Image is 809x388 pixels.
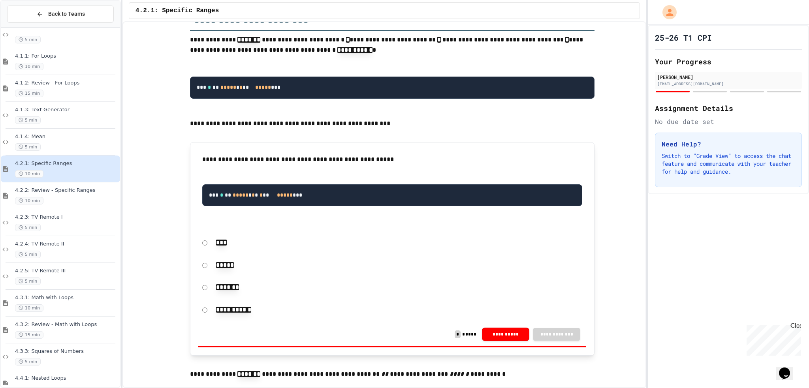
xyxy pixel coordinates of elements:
span: Back to Teams [48,10,85,18]
span: 4.2.1: Specific Ranges [15,160,119,167]
p: Switch to "Grade View" to access the chat feature and communicate with your teacher for help and ... [662,152,795,176]
h1: 25-26 T1 CPI [655,32,712,43]
span: 4.3.3: Squares of Numbers [15,348,119,355]
span: 4.4.1: Nested Loops [15,375,119,382]
span: 5 min [15,277,41,285]
span: 10 min [15,170,43,178]
span: 5 min [15,143,41,151]
span: 5 min [15,358,41,366]
div: Chat with us now!Close [3,3,55,50]
span: 5 min [15,251,41,258]
span: 10 min [15,304,43,312]
div: No due date set [655,117,802,126]
span: 4.2.1: Specific Ranges [135,6,219,15]
span: 10 min [15,63,43,70]
div: My Account [654,3,679,21]
span: 4.1.3: Text Generator [15,107,119,113]
h2: Assignment Details [655,103,802,114]
span: 15 min [15,90,43,97]
iframe: chat widget [743,322,801,356]
iframe: chat widget [776,356,801,380]
span: 5 min [15,36,41,43]
span: 15 min [15,331,43,339]
span: 4.1.4: Mean [15,133,119,140]
span: 4.2.3: TV Remote I [15,214,119,221]
span: 4.1.1: For Loops [15,53,119,60]
span: 4.1.2: Review - For Loops [15,80,119,86]
span: 10 min [15,197,43,204]
h3: Need Help? [662,139,795,149]
span: 4.2.2: Review - Specific Ranges [15,187,119,194]
h2: Your Progress [655,56,802,67]
span: 4.2.4: TV Remote II [15,241,119,247]
div: [EMAIL_ADDRESS][DOMAIN_NAME] [657,81,800,87]
span: 4.3.2: Review - Math with Loops [15,321,119,328]
span: 4.3.1: Math with Loops [15,294,119,301]
div: [PERSON_NAME] [657,73,800,81]
span: 5 min [15,224,41,231]
span: 5 min [15,116,41,124]
span: 4.2.5: TV Remote III [15,268,119,274]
